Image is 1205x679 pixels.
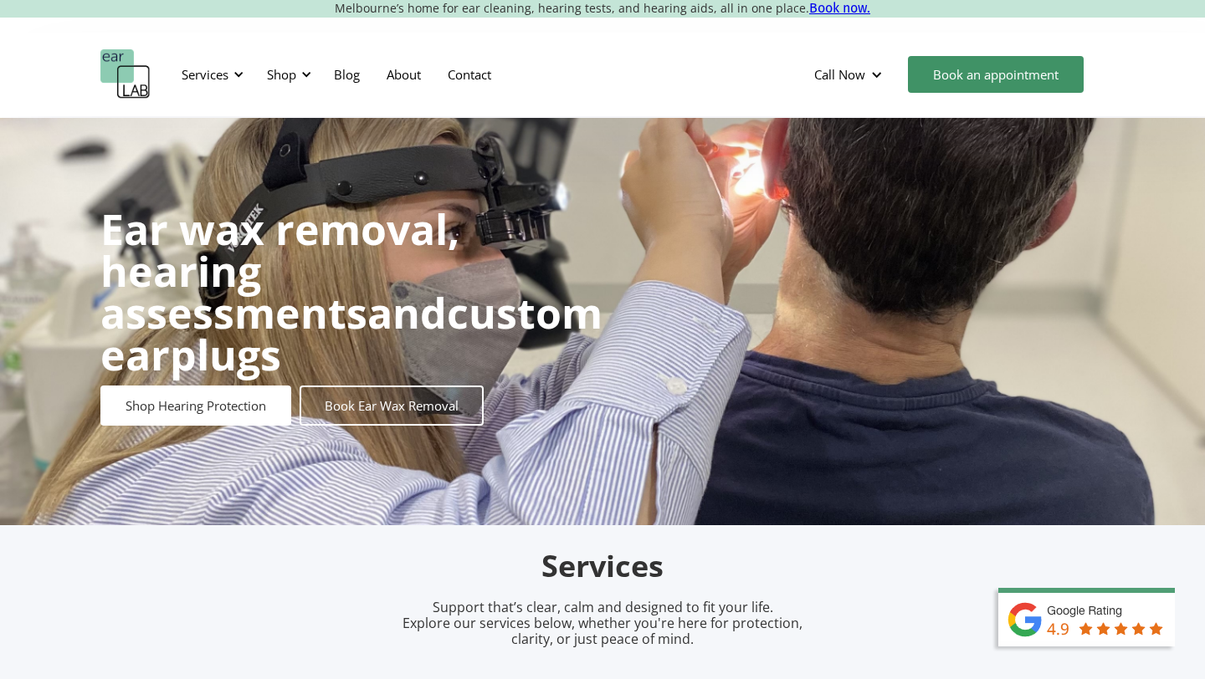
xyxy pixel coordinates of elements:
a: Contact [434,50,505,99]
strong: Ear wax removal, hearing assessments [100,201,459,341]
a: home [100,49,151,100]
a: Blog [320,50,373,99]
p: Support that’s clear, calm and designed to fit your life. Explore our services below, whether you... [381,600,824,648]
div: Call Now [801,49,900,100]
h1: and [100,208,602,375]
div: Services [182,66,228,83]
div: Services [172,49,249,100]
div: Shop [257,49,316,100]
a: About [373,50,434,99]
h2: Services [209,547,996,586]
a: Book Ear Wax Removal [300,385,484,426]
div: Shop [267,66,296,83]
a: Book an appointment [908,56,1084,93]
div: Call Now [814,66,865,83]
strong: custom earplugs [100,284,602,383]
a: Shop Hearing Protection [100,385,291,426]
